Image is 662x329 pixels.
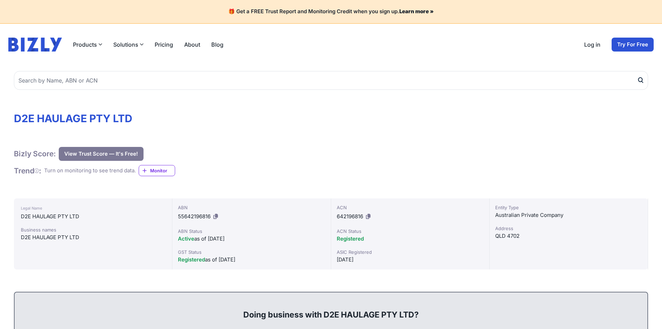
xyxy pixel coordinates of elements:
h1: D2E HAULAGE PTY LTD [14,112,648,125]
div: D2E HAULAGE PTY LTD [21,233,165,242]
div: Address [495,225,642,232]
input: Search by Name, ABN or ACN [14,71,648,90]
a: Log in [584,40,600,49]
div: ACN [337,204,484,211]
div: ASIC Registered [337,249,484,256]
span: Monitor [150,167,175,174]
span: Active [178,235,194,242]
div: Turn on monitoring to see trend data. [44,167,136,175]
div: Doing business with D2E HAULAGE PTY LTD? [22,298,640,320]
div: Business names [21,226,165,233]
div: QLD 4702 [495,232,642,240]
button: Solutions [113,40,144,49]
button: Products [73,40,102,49]
div: [DATE] [337,256,484,264]
a: Learn more » [399,8,434,15]
div: ABN [178,204,325,211]
span: 642196816 [337,213,363,220]
span: Registered [178,256,205,263]
div: ABN Status [178,228,325,235]
h4: 🎁 Get a FREE Trust Report and Monitoring Credit when you sign up. [8,8,654,15]
h1: Trend : [14,166,41,175]
div: D2E HAULAGE PTY LTD [21,212,165,221]
a: Blog [211,40,223,49]
div: ACN Status [337,228,484,235]
button: View Trust Score — It's Free! [59,147,144,161]
div: Australian Private Company [495,211,642,219]
div: as of [DATE] [178,256,325,264]
h1: Bizly Score: [14,149,56,158]
a: Monitor [139,165,175,176]
a: Pricing [155,40,173,49]
span: Registered [337,235,364,242]
div: Entity Type [495,204,642,211]
div: as of [DATE] [178,235,325,243]
a: Try For Free [612,38,654,52]
div: GST Status [178,249,325,256]
span: 55642196816 [178,213,211,220]
a: About [184,40,200,49]
div: Legal Name [21,204,165,212]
